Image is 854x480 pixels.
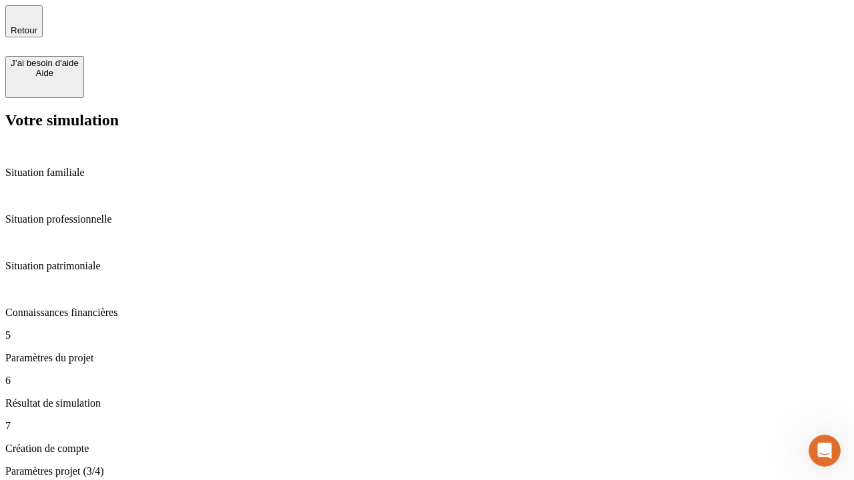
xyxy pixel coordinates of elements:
button: Retour [5,5,43,37]
div: J’ai besoin d'aide [11,58,79,68]
p: Paramètres projet (3/4) [5,465,849,477]
div: Aide [11,68,79,78]
iframe: Intercom live chat [809,435,841,467]
p: Résultat de simulation [5,397,849,409]
p: 5 [5,329,849,341]
p: Création de compte [5,443,849,455]
p: Situation professionnelle [5,213,849,225]
button: J’ai besoin d'aideAide [5,56,84,98]
p: 7 [5,420,849,432]
p: 6 [5,375,849,387]
p: Connaissances financières [5,307,849,319]
span: Retour [11,25,37,35]
p: Situation patrimoniale [5,260,849,272]
h2: Votre simulation [5,111,849,129]
p: Paramètres du projet [5,352,849,364]
p: Situation familiale [5,167,849,179]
